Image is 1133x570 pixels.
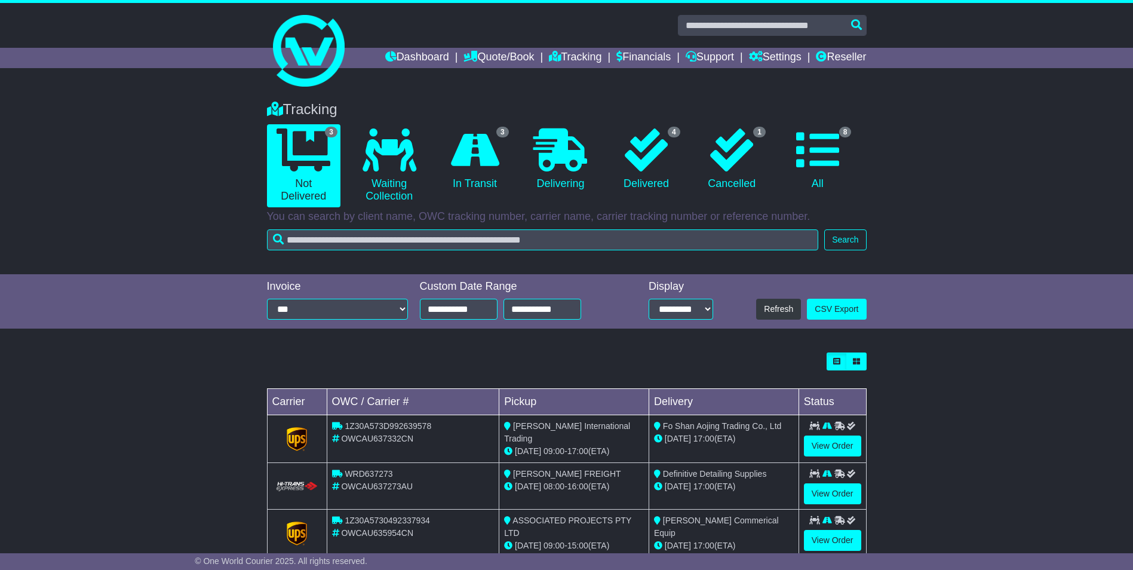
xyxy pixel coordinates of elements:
a: Reseller [816,48,866,68]
span: 3 [496,127,509,137]
span: 3 [325,127,337,137]
span: Definitive Detailing Supplies [663,469,767,479]
span: [DATE] [665,434,691,443]
td: Carrier [267,389,327,415]
div: (ETA) [654,540,794,552]
span: © One World Courier 2025. All rights reserved. [195,556,367,566]
img: GetCarrierServiceLogo [287,522,307,546]
div: (ETA) [654,480,794,493]
a: Settings [749,48,802,68]
span: [DATE] [515,446,541,456]
div: Custom Date Range [420,280,612,293]
span: [DATE] [665,482,691,491]
a: CSV Export [807,299,866,320]
a: Delivering [524,124,597,195]
div: - (ETA) [504,445,644,458]
a: Dashboard [385,48,449,68]
span: 09:00 [544,446,564,456]
a: Support [686,48,734,68]
td: Status [799,389,866,415]
span: 1Z30A573D992639578 [345,421,431,431]
div: - (ETA) [504,480,644,493]
span: OWCAU637273AU [341,482,413,491]
td: OWC / Carrier # [327,389,499,415]
span: [PERSON_NAME] Commerical Equip [654,516,779,538]
div: Invoice [267,280,408,293]
div: Tracking [261,101,873,118]
p: You can search by client name, OWC tracking number, carrier name, carrier tracking number or refe... [267,210,867,223]
button: Refresh [756,299,801,320]
div: (ETA) [654,433,794,445]
a: 3 Not Delivered [267,124,340,207]
a: 3 In Transit [438,124,511,195]
span: ASSOCIATED PROJECTS PTY LTD [504,516,631,538]
td: Pickup [499,389,649,415]
a: View Order [804,483,861,504]
a: View Order [804,436,861,456]
span: 17:00 [693,434,714,443]
div: - (ETA) [504,540,644,552]
span: OWCAU635954CN [341,528,413,538]
span: [PERSON_NAME] FREIGHT [513,469,621,479]
a: Waiting Collection [352,124,426,207]
span: Fo Shan Aojing Trading Co., Ltd [663,421,781,431]
a: Quote/Book [463,48,534,68]
span: 1 [753,127,766,137]
span: OWCAU637332CN [341,434,413,443]
a: View Order [804,530,861,551]
span: 15:00 [567,541,588,550]
span: [DATE] [515,541,541,550]
span: 17:00 [693,482,714,491]
button: Search [824,229,866,250]
img: HiTrans.png [275,481,320,492]
span: 17:00 [693,541,714,550]
td: Delivery [649,389,799,415]
span: 17:00 [567,446,588,456]
span: 4 [668,127,680,137]
a: 1 Cancelled [695,124,769,195]
span: [PERSON_NAME] International Trading [504,421,630,443]
a: 8 All [781,124,854,195]
span: 1Z30A5730492337934 [345,516,429,525]
div: Display [649,280,713,293]
span: 16:00 [567,482,588,491]
span: [DATE] [515,482,541,491]
a: Tracking [549,48,601,68]
span: 09:00 [544,541,564,550]
span: WRD637273 [345,469,392,479]
span: [DATE] [665,541,691,550]
a: 4 Delivered [609,124,683,195]
span: 8 [839,127,852,137]
a: Financials [616,48,671,68]
span: 08:00 [544,482,564,491]
img: GetCarrierServiceLogo [287,427,307,451]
